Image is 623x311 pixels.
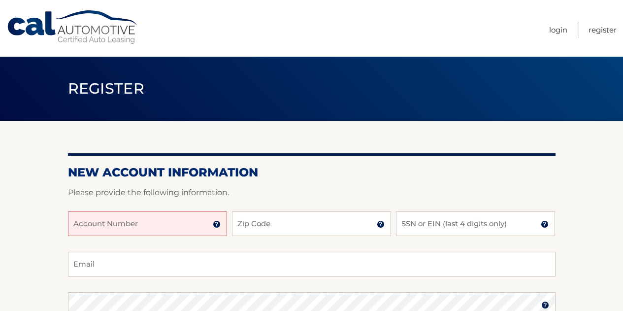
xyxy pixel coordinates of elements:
[589,22,617,38] a: Register
[541,301,549,309] img: tooltip.svg
[68,79,145,98] span: Register
[396,211,555,236] input: SSN or EIN (last 4 digits only)
[68,186,556,200] p: Please provide the following information.
[68,211,227,236] input: Account Number
[377,220,385,228] img: tooltip.svg
[213,220,221,228] img: tooltip.svg
[541,220,549,228] img: tooltip.svg
[68,165,556,180] h2: New Account Information
[549,22,567,38] a: Login
[68,252,556,276] input: Email
[232,211,391,236] input: Zip Code
[6,10,139,45] a: Cal Automotive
